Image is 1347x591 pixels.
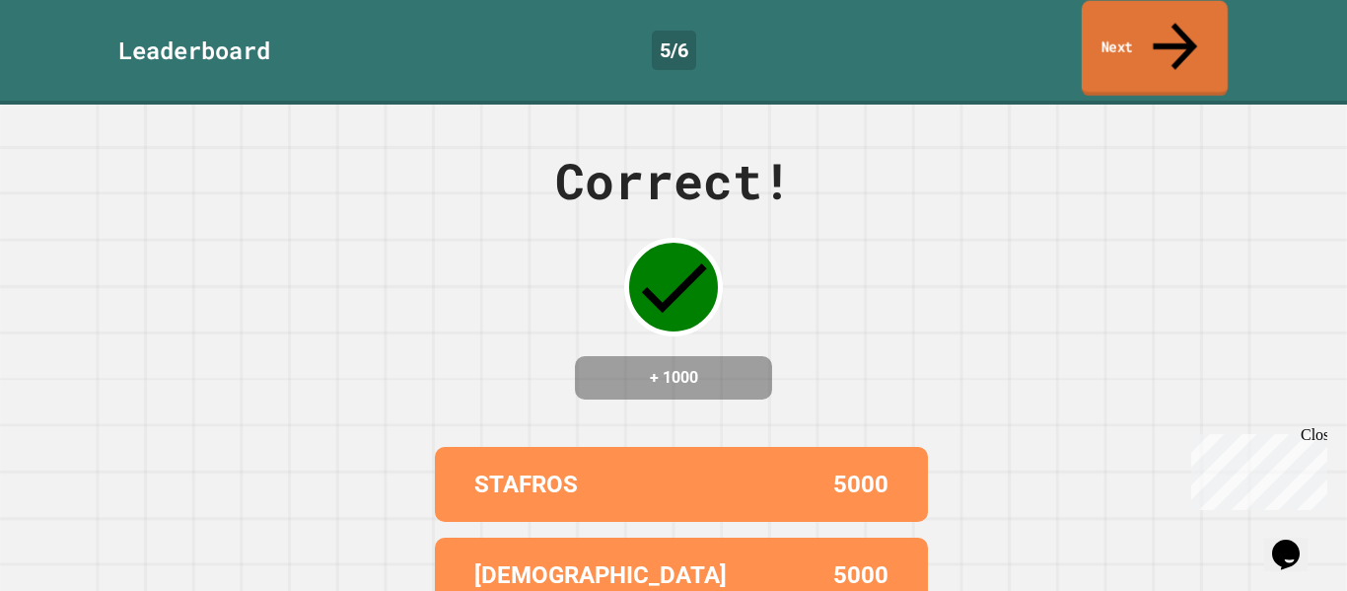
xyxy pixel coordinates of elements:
iframe: chat widget [1183,426,1327,510]
p: STAFROS [474,467,578,502]
div: Chat with us now!Close [8,8,136,125]
div: 5 / 6 [652,31,696,70]
h4: + 1000 [595,366,752,390]
p: 5000 [833,467,888,502]
a: Next [1082,1,1228,97]
iframe: chat widget [1264,512,1327,571]
div: Leaderboard [118,33,270,68]
div: Correct! [555,144,792,218]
